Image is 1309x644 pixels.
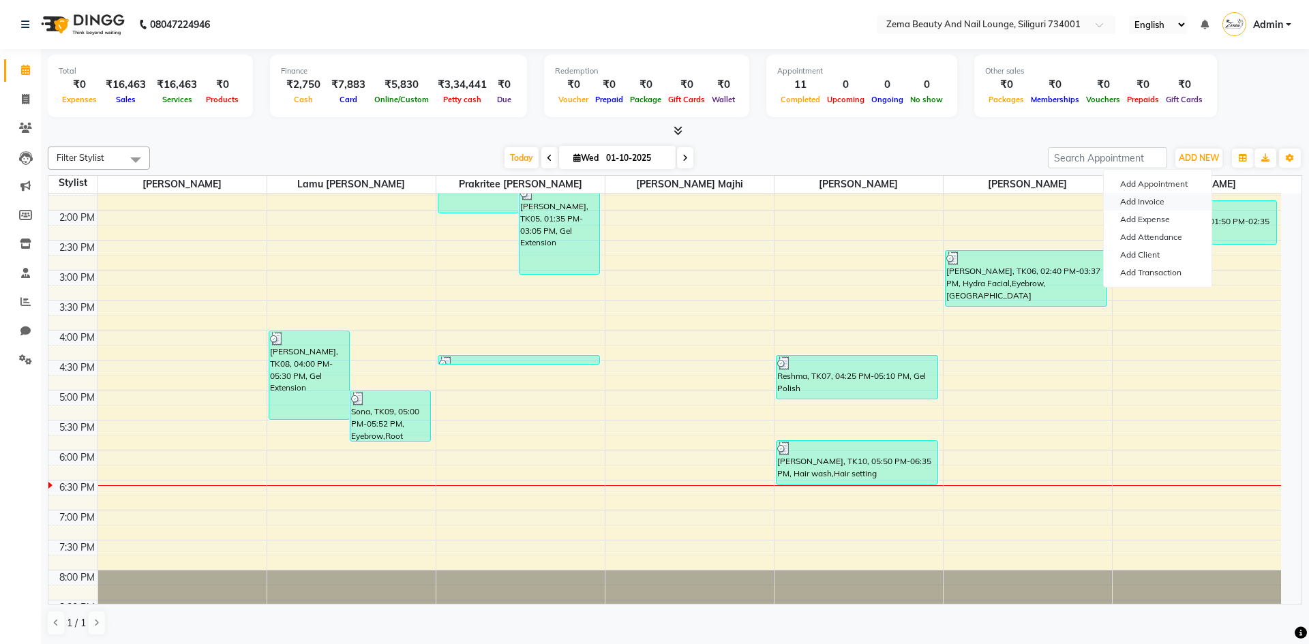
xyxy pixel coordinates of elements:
span: [PERSON_NAME] Majhi [605,176,774,193]
span: Gift Cards [665,95,708,104]
a: Add Invoice [1104,193,1212,211]
a: Add Expense [1104,211,1212,228]
div: 0 [907,77,946,93]
button: Add Appointment [1104,175,1212,193]
div: 0 [824,77,868,93]
span: Memberships [1027,95,1083,104]
span: Admin [1253,18,1283,32]
input: Search Appointment [1048,147,1167,168]
span: Prepaids [1124,95,1162,104]
span: Cash [290,95,316,104]
div: ₹0 [708,77,738,93]
div: 8:30 PM [57,600,97,615]
span: Wallet [708,95,738,104]
div: Total [59,65,242,77]
div: ₹5,830 [371,77,432,93]
img: Admin [1222,12,1246,36]
span: Sales [112,95,139,104]
span: Products [202,95,242,104]
div: Reshma, TK07, 04:25 PM-05:10 PM, Gel Polish [777,356,938,399]
div: Appointment [777,65,946,77]
span: ADD NEW [1179,153,1219,163]
a: Add Client [1104,246,1212,264]
span: [PERSON_NAME] [98,176,267,193]
div: ₹0 [555,77,592,93]
span: [PERSON_NAME] [774,176,943,193]
span: [PERSON_NAME] [944,176,1112,193]
div: ₹16,463 [100,77,151,93]
span: Due [494,95,515,104]
div: ₹0 [627,77,665,93]
span: Lamu [PERSON_NAME] [267,176,436,193]
div: 7:30 PM [57,540,97,555]
div: ₹0 [592,77,627,93]
div: [PERSON_NAME], TK06, 02:40 PM-03:37 PM, Hydra Facial,Eyebrow,[GEOGRAPHIC_DATA] [946,251,1107,306]
span: Wed [570,153,602,163]
div: 6:30 PM [57,480,97,495]
div: 4:00 PM [57,331,97,345]
div: 7:00 PM [57,510,97,525]
div: 5:30 PM [57,420,97,435]
div: 5:00 PM [57,390,97,405]
b: 08047224946 [150,5,210,44]
button: ADD NEW [1175,149,1222,168]
img: logo [35,5,128,44]
div: Sona, TK09, 05:00 PM-05:52 PM, Eyebrow,Root Touchup (Matrix) [350,391,430,441]
span: Expenses [59,95,100,104]
span: Prakritee [PERSON_NAME] [436,176,605,193]
div: [PERSON_NAME], TK08, 04:00 PM-05:30 PM, Gel Extension [269,331,349,419]
div: Stylist [48,176,97,190]
a: Add Attendance [1104,228,1212,246]
a: Add Transaction [1104,264,1212,281]
span: Filter Stylist [57,152,104,163]
div: 6:00 PM [57,450,97,465]
div: ₹0 [665,77,708,93]
span: Gift Cards [1162,95,1206,104]
div: ₹16,463 [151,77,202,93]
span: Prepaid [592,95,627,104]
div: 11 [777,77,824,93]
span: No show [907,95,946,104]
span: Packages [985,95,1027,104]
div: [PERSON_NAME], TK10, 05:50 PM-06:35 PM, Hair wash,Hair setting [777,441,938,484]
span: Petty cash [440,95,485,104]
div: ₹2,750 [281,77,326,93]
span: Vouchers [1083,95,1124,104]
span: Completed [777,95,824,104]
span: Today [505,147,539,168]
div: 2:00 PM [57,211,97,225]
div: ₹0 [1083,77,1124,93]
div: ₹0 [202,77,242,93]
span: Upcoming [824,95,868,104]
span: 1 / 1 [67,616,86,630]
span: Ongoing [868,95,907,104]
span: Card [336,95,361,104]
div: Redemption [555,65,738,77]
span: Services [159,95,196,104]
div: ₹0 [1124,77,1162,93]
div: 3:30 PM [57,301,97,315]
div: 4:30 PM [57,361,97,375]
div: 8:00 PM [57,570,97,585]
div: Finance [281,65,516,77]
div: Reshma, TK07, 04:25 PM-04:27 PM, Glitter Nail (Per Finger) [438,356,600,364]
input: 2025-10-01 [602,148,670,168]
div: [PERSON_NAME], TK05, 01:35 PM-03:05 PM, Gel Extension [520,186,599,274]
div: ₹3,34,441 [432,77,492,93]
div: 2:30 PM [57,241,97,255]
div: ₹0 [492,77,516,93]
div: ₹0 [1162,77,1206,93]
div: ₹0 [59,77,100,93]
span: Package [627,95,665,104]
div: 3:00 PM [57,271,97,285]
div: 0 [868,77,907,93]
span: Online/Custom [371,95,432,104]
div: ₹7,883 [326,77,371,93]
span: Voucher [555,95,592,104]
div: Other sales [985,65,1206,77]
div: ₹0 [985,77,1027,93]
div: ₹0 [1027,77,1083,93]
